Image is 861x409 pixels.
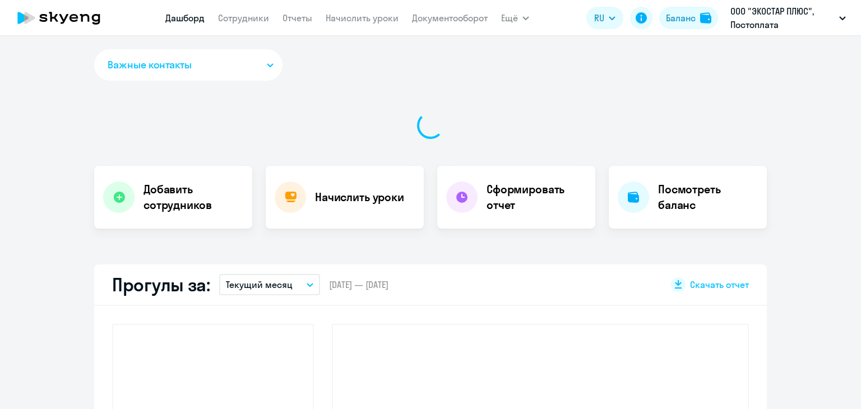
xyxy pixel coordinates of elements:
[730,4,835,31] p: ООО "ЭКОСТАР ПЛЮС", Постоплата
[690,278,749,291] span: Скачать отчет
[501,7,529,29] button: Ещё
[725,4,851,31] button: ООО "ЭКОСТАР ПЛЮС", Постоплата
[666,11,696,25] div: Баланс
[315,189,404,205] h4: Начислить уроки
[700,12,711,24] img: balance
[329,278,388,291] span: [DATE] — [DATE]
[226,278,293,291] p: Текущий месяц
[143,182,243,213] h4: Добавить сотрудников
[487,182,586,213] h4: Сформировать отчет
[108,58,192,72] span: Важные контакты
[594,11,604,25] span: RU
[165,12,205,24] a: Дашборд
[501,11,518,25] span: Ещё
[586,7,623,29] button: RU
[658,182,758,213] h4: Посмотреть баланс
[283,12,312,24] a: Отчеты
[412,12,488,24] a: Документооборот
[326,12,399,24] a: Начислить уроки
[219,274,320,295] button: Текущий месяц
[659,7,718,29] button: Балансbalance
[112,273,210,296] h2: Прогулы за:
[218,12,269,24] a: Сотрудники
[94,49,283,81] button: Важные контакты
